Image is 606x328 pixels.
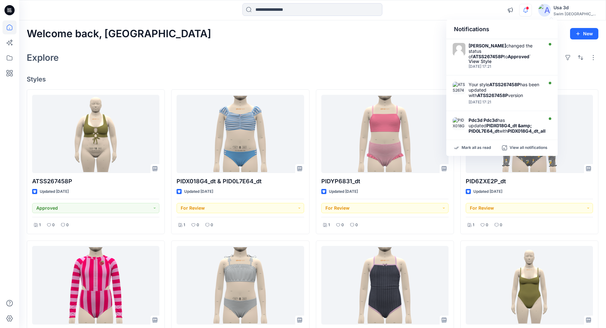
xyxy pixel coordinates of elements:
[453,82,465,94] img: ATSS267458P
[469,117,498,123] strong: Pdc3d Pdc3d
[446,20,558,39] div: Notifications
[321,95,449,173] a: PIDYP6831_dt
[469,123,532,134] strong: PIDX018G4_dt &amp; PID0L7E64_dt
[469,64,542,69] div: Friday, September 19, 2025 17:21
[177,177,304,186] p: PIDX018G4_dt & PID0L7E64_dt
[570,28,598,39] button: New
[469,43,542,59] div: changed the status of to `
[489,82,520,87] strong: ATSS267458P
[39,222,41,228] p: 1
[500,222,502,228] p: 0
[27,52,59,63] h2: Explore
[466,246,593,325] a: ATSS262342NV JL
[469,100,542,104] div: Friday, September 19, 2025 17:21
[510,145,547,151] p: View all notifications
[27,28,211,40] h2: Welcome back, [GEOGRAPHIC_DATA]
[473,54,504,59] strong: ATSS267458P
[341,222,344,228] p: 0
[462,145,491,151] p: Mark all as read
[469,82,542,98] div: Your style has been updated with version
[469,117,547,139] div: has updated with
[197,222,199,228] p: 0
[469,59,542,64] div: View Style
[469,128,546,139] strong: PIDX018G4_dt_allsizes
[32,246,159,325] a: PIDKL46XP_dt
[554,11,598,16] div: Swim [GEOGRAPHIC_DATA]
[453,43,465,56] img: Caitlin Magrane
[538,4,551,17] img: avatar
[473,188,502,195] p: Updated [DATE]
[477,93,508,98] strong: ATSS267458P
[473,222,474,228] p: 1
[355,222,358,228] p: 0
[466,177,593,186] p: PID6ZXE2P_dt
[40,188,69,195] p: Updated [DATE]
[52,222,55,228] p: 0
[177,246,304,325] a: PID710EP3_dt
[66,222,69,228] p: 0
[329,188,358,195] p: Updated [DATE]
[486,222,488,228] p: 0
[184,188,213,195] p: Updated [DATE]
[184,222,185,228] p: 1
[508,54,529,59] strong: Approved
[211,222,213,228] p: 0
[328,222,330,228] p: 1
[453,117,465,130] img: PIDX018G4_dt_allsizes
[32,95,159,173] a: ATSS267458P
[32,177,159,186] p: ATSS267458P
[321,246,449,325] a: PIDE735Y6
[321,177,449,186] p: PIDYP6831_dt
[469,43,506,48] strong: [PERSON_NAME]
[554,4,598,11] div: Usa 3d
[27,75,598,83] h4: Styles
[177,95,304,173] a: PIDX018G4_dt & PID0L7E64_dt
